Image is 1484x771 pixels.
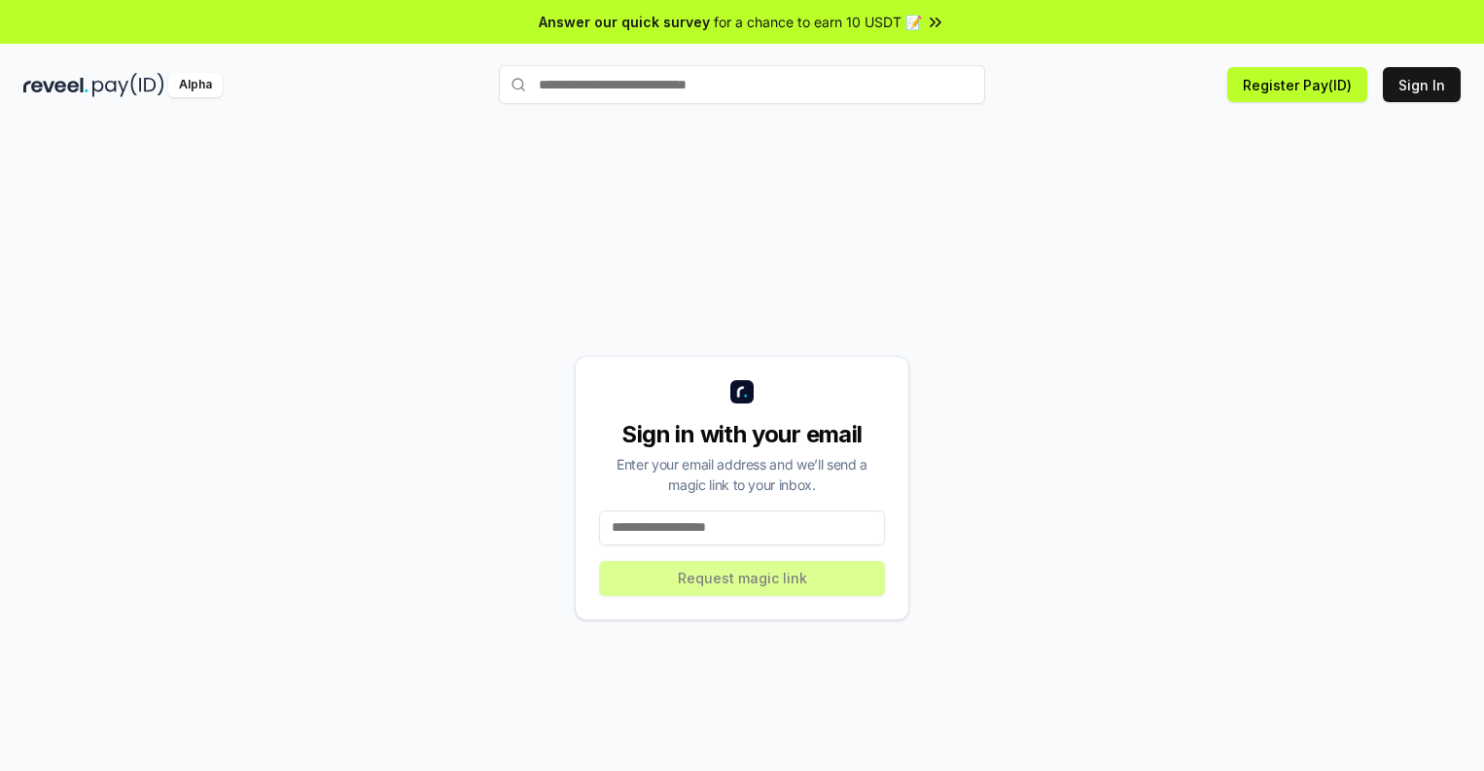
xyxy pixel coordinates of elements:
button: Sign In [1383,67,1461,102]
div: Enter your email address and we’ll send a magic link to your inbox. [599,454,885,495]
img: logo_small [730,380,754,403]
button: Register Pay(ID) [1227,67,1367,102]
div: Sign in with your email [599,419,885,450]
img: reveel_dark [23,73,88,97]
span: for a chance to earn 10 USDT 📝 [714,12,922,32]
div: Alpha [168,73,223,97]
img: pay_id [92,73,164,97]
span: Answer our quick survey [539,12,710,32]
